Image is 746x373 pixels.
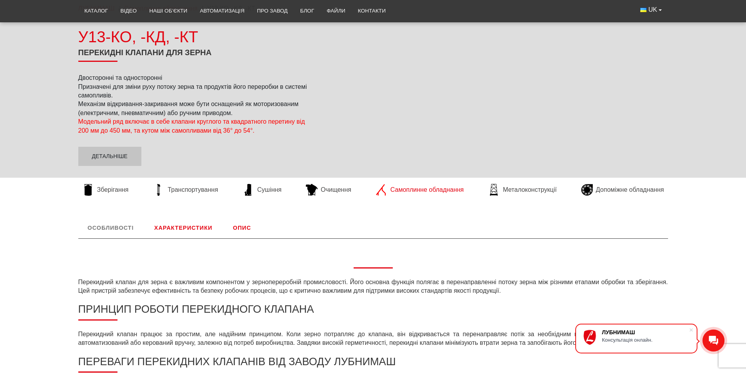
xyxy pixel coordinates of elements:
h1: Перекидні клапани для зерна [78,48,317,62]
h2: Переваги перекидних клапанів від заводу Лубнимаш [78,355,668,373]
p: Перекидний клапан працює за простим, але надійним принципом. Коли зерно потрапляє до клапана, він... [78,330,668,348]
a: Характеристики [145,218,222,238]
img: Українська [640,8,647,12]
span: Допоміжне обладнання [596,186,664,194]
span: Модельний ряд включає в себе клапани круглого та квадратного перетину від 200 мм до 450 мм, та ку... [78,118,305,133]
a: Особливості [78,218,143,238]
a: Відео [114,2,143,20]
a: Сушіння [238,184,285,196]
a: Каталог [78,2,114,20]
a: Про завод [251,2,294,20]
p: Перекидний клапан для зерна є важливим компонентом у зернопереробній промисловості. Його основна ... [78,278,668,296]
span: Самоплинне обладнання [390,186,464,194]
span: Транспортування [168,186,218,194]
h2: Принцип роботи перекидного клапана [78,303,668,321]
a: Допоміжне обладнання [577,184,668,196]
a: Зберігання [78,184,133,196]
a: Транспортування [149,184,222,196]
a: Блог [294,2,320,20]
button: UK [634,2,668,17]
a: Файли [320,2,352,20]
span: Металоконструкції [503,186,556,194]
a: Металоконструкції [484,184,560,196]
div: У13-КО, -КД, -КТ [78,26,317,48]
a: Самоплинне обладнання [372,184,468,196]
a: Детальніше [78,147,141,166]
a: Контакти [352,2,392,20]
div: Консультація онлайн. [602,337,689,343]
div: ЛУБНИМАШ [602,329,689,335]
span: Зберігання [97,186,129,194]
a: Опис [224,218,260,238]
span: Сушіння [257,186,282,194]
span: Очищення [321,186,351,194]
p: Двосторонні та односторонні Призначені для зміни руху потоку зерна та продуктів його переробки в ... [78,74,317,135]
span: UK [648,5,657,14]
a: Очищення [302,184,355,196]
a: Автоматизація [193,2,251,20]
a: Наші об’єкти [143,2,193,20]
